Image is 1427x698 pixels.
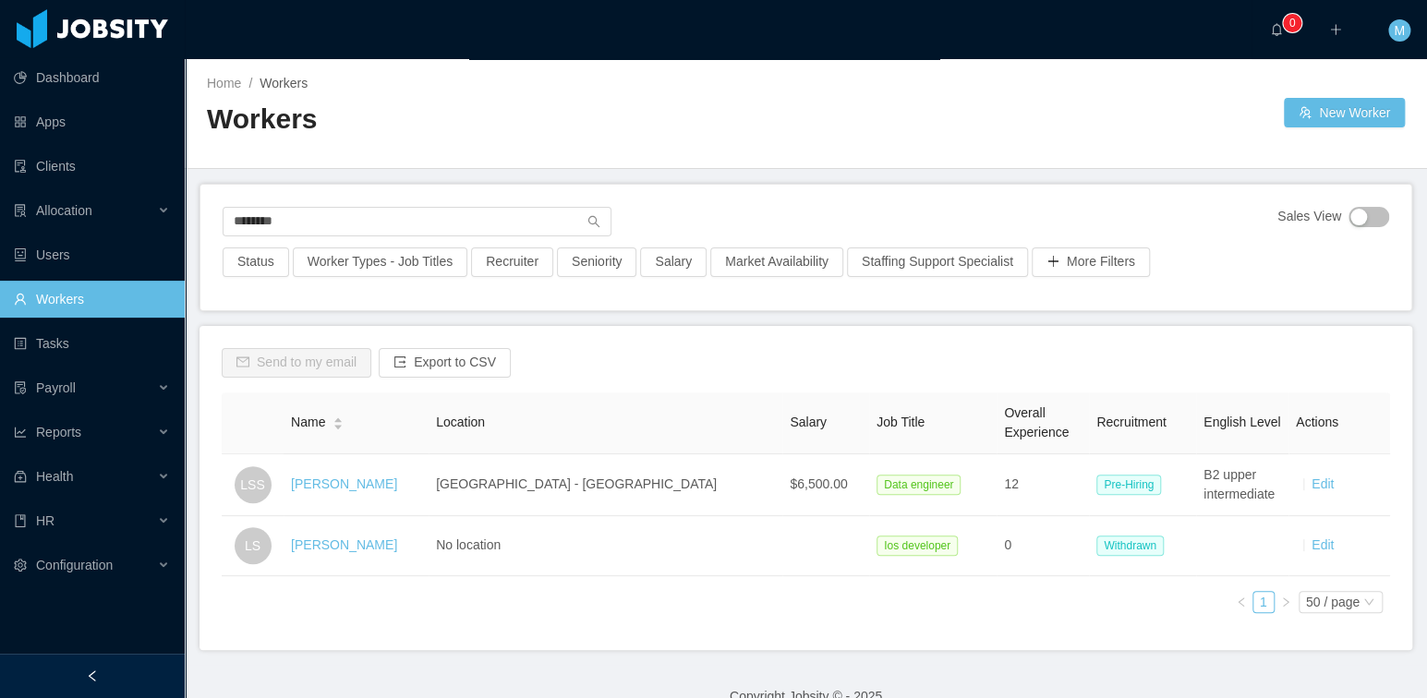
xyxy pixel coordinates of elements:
[14,103,170,140] a: icon: appstoreApps
[587,215,600,228] i: icon: search
[436,415,485,429] span: Location
[291,413,325,432] span: Name
[14,514,27,527] i: icon: book
[1270,23,1283,36] i: icon: bell
[293,247,467,277] button: Worker Types - Job Titles
[333,415,344,427] div: Sort
[379,348,511,378] button: icon: exportExport to CSV
[790,415,827,429] span: Salary
[847,247,1028,277] button: Staffing Support Specialist
[14,470,27,483] i: icon: medicine-box
[1196,454,1288,516] td: B2 upper intermediate
[710,247,843,277] button: Market Availability
[14,559,27,572] i: icon: setting
[1236,596,1247,608] i: icon: left
[1203,415,1280,429] span: English Level
[877,536,958,556] span: Ios developer
[14,59,170,96] a: icon: pie-chartDashboard
[877,475,961,495] span: Data engineer
[36,203,92,218] span: Allocation
[14,381,27,394] i: icon: file-protect
[1284,98,1405,127] button: icon: usergroup-addNew Worker
[14,281,170,318] a: icon: userWorkers
[1363,596,1374,609] i: icon: down
[1275,591,1297,613] li: Next Page
[997,454,1089,516] td: 12
[14,236,170,273] a: icon: robotUsers
[36,513,54,528] span: HR
[291,537,397,552] a: [PERSON_NAME]
[790,476,847,491] span: $6,500.00
[207,101,806,138] h2: Workers
[14,148,170,185] a: icon: auditClients
[36,380,76,395] span: Payroll
[245,527,260,564] span: LS
[1329,23,1342,36] i: icon: plus
[1096,415,1166,429] span: Recruitment
[471,247,553,277] button: Recruiter
[248,76,252,90] span: /
[1096,537,1171,552] a: Withdrawn
[333,415,344,421] i: icon: caret-up
[36,469,73,484] span: Health
[1394,19,1405,42] span: M
[1004,405,1069,439] span: Overall Experience
[1253,592,1274,612] a: 1
[429,454,782,516] td: [GEOGRAPHIC_DATA] - [GEOGRAPHIC_DATA]
[877,415,925,429] span: Job Title
[1312,476,1334,491] a: Edit
[36,558,113,572] span: Configuration
[1096,475,1161,495] span: Pre-Hiring
[333,422,344,427] i: icon: caret-down
[1280,596,1291,608] i: icon: right
[1252,591,1275,613] li: 1
[14,426,27,439] i: icon: line-chart
[1283,14,1301,32] sup: 0
[997,516,1089,576] td: 0
[1312,537,1334,552] a: Edit
[207,76,241,90] a: Home
[1230,591,1252,613] li: Previous Page
[1096,476,1168,491] a: Pre-Hiring
[223,247,289,277] button: Status
[1306,592,1360,612] div: 50 / page
[291,476,397,491] a: [PERSON_NAME]
[260,76,308,90] span: Workers
[14,325,170,362] a: icon: profileTasks
[1296,415,1338,429] span: Actions
[240,466,264,503] span: LSS
[14,204,27,217] i: icon: solution
[557,247,636,277] button: Seniority
[36,425,81,439] span: Reports
[429,516,782,576] td: No location
[640,247,707,277] button: Salary
[1277,207,1341,227] span: Sales View
[1032,247,1150,277] button: icon: plusMore Filters
[1096,536,1164,556] span: Withdrawn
